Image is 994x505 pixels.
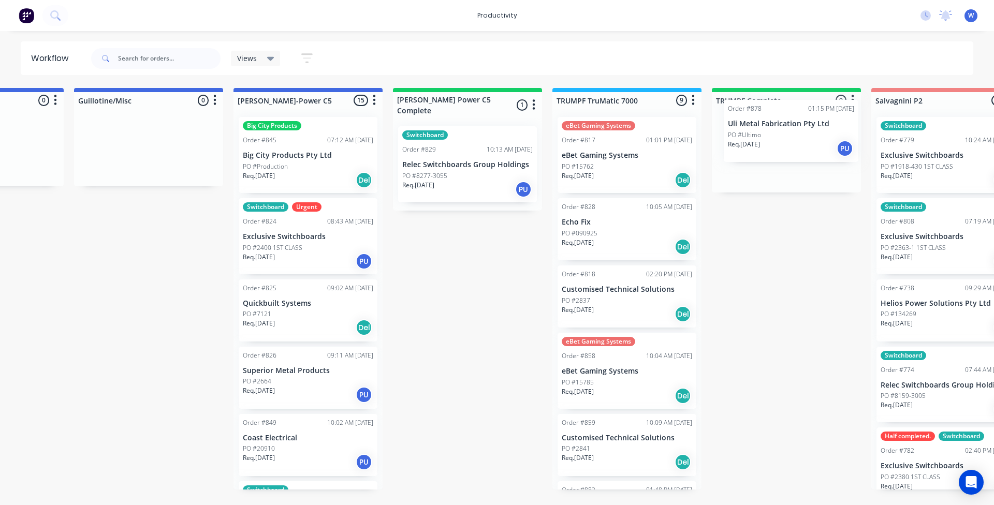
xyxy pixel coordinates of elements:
span: Views [237,53,257,64]
input: Search for orders... [118,48,221,69]
span: W [968,11,974,20]
div: Workflow [31,52,74,65]
div: productivity [472,8,522,23]
div: Open Intercom Messenger [959,470,984,495]
img: Factory [19,8,34,23]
